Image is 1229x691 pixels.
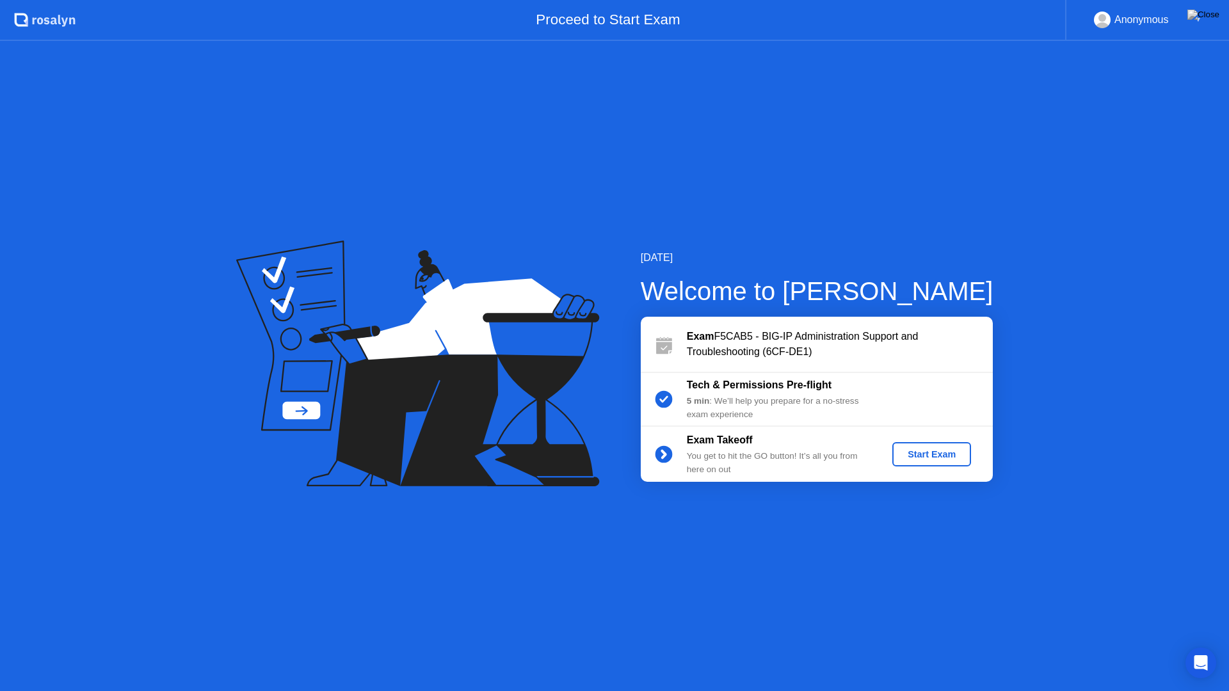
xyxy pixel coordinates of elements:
div: Open Intercom Messenger [1185,647,1216,678]
div: Start Exam [897,449,966,459]
div: F5CAB5 - BIG-IP Administration Support and Troubleshooting (6CF-DE1) [687,329,993,360]
b: Exam [687,331,714,342]
b: Exam Takeoff [687,434,753,445]
div: Welcome to [PERSON_NAME] [641,272,993,310]
div: You get to hit the GO button! It’s all you from here on out [687,450,871,476]
b: 5 min [687,396,710,406]
button: Start Exam [892,442,971,466]
div: : We’ll help you prepare for a no-stress exam experience [687,395,871,421]
b: Tech & Permissions Pre-flight [687,379,831,390]
img: Close [1187,10,1219,20]
div: [DATE] [641,250,993,266]
div: Anonymous [1114,12,1169,28]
